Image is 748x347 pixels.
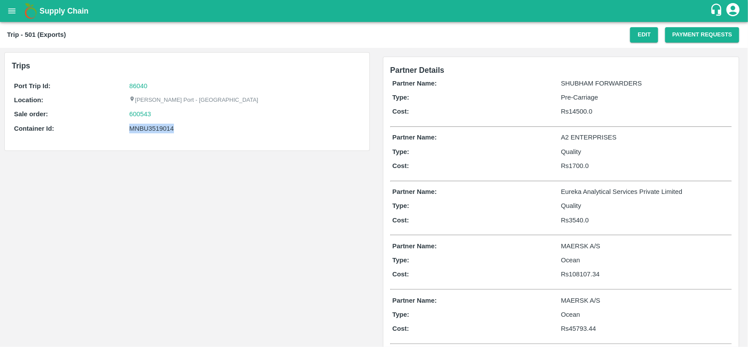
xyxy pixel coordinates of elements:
[393,80,437,87] b: Partner Name:
[561,161,730,171] p: Rs 1700.0
[14,97,43,104] b: Location:
[393,297,437,304] b: Partner Name:
[561,201,730,211] p: Quality
[393,311,410,318] b: Type:
[393,243,437,250] b: Partner Name:
[393,257,410,264] b: Type:
[561,296,730,305] p: MAERSK A/S
[14,82,50,89] b: Port Trip Id:
[561,215,730,225] p: Rs 3540.0
[393,325,409,332] b: Cost:
[630,27,658,43] button: Edit
[393,271,409,278] b: Cost:
[7,31,66,38] b: Trip - 501 (Exports)
[561,324,730,333] p: Rs 45793.44
[561,269,730,279] p: Rs 108107.34
[129,96,258,104] p: [PERSON_NAME] Port - [GEOGRAPHIC_DATA]
[561,93,730,102] p: Pre-Carriage
[561,132,730,142] p: A2 ENTERPRISES
[129,82,147,89] a: 86040
[393,162,409,169] b: Cost:
[393,148,410,155] b: Type:
[393,108,409,115] b: Cost:
[561,107,730,116] p: Rs 14500.0
[393,134,437,141] b: Partner Name:
[561,255,730,265] p: Ocean
[39,5,710,17] a: Supply Chain
[561,79,730,88] p: SHUBHAM FORWARDERS
[665,27,739,43] button: Payment Requests
[2,1,22,21] button: open drawer
[14,111,48,118] b: Sale order:
[393,202,410,209] b: Type:
[129,124,360,133] div: MNBU3519014
[561,147,730,157] p: Quality
[393,94,410,101] b: Type:
[39,7,89,15] b: Supply Chain
[725,2,741,20] div: account of current user
[129,109,151,119] a: 600543
[561,241,730,251] p: MAERSK A/S
[393,217,409,224] b: Cost:
[14,125,54,132] b: Container Id:
[561,187,730,197] p: Eureka Analytical Services Private Limited
[22,2,39,20] img: logo
[390,66,445,75] span: Partner Details
[561,310,730,319] p: Ocean
[393,188,437,195] b: Partner Name:
[710,3,725,19] div: customer-support
[12,61,30,70] b: Trips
